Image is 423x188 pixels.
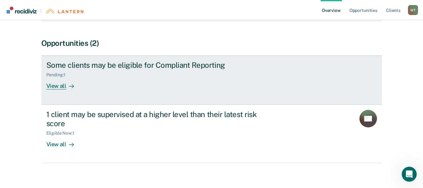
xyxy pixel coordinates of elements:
[46,131,80,136] div: Eligible Now : 1
[46,61,266,70] div: Some clients may be eligible for Compliant Reporting
[37,8,45,13] span: |
[45,9,83,13] img: Lantern
[41,39,382,48] div: Opportunities (2)
[46,110,266,128] div: 1 client may be supervised at a higher level than their latest risk score
[402,167,417,182] iframe: Intercom live chat
[46,72,71,78] div: Pending : 1
[41,105,382,163] a: 1 client may be supervised at a higher level than their latest risk scoreEligible Now:1View all
[7,7,37,13] img: Recidiviz
[408,5,418,15] button: Profile dropdown button
[41,55,382,105] a: Some clients may be eligible for Compliant ReportingPending:1View all
[46,136,81,148] div: View all
[46,77,81,89] div: View all
[408,5,418,15] div: M T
